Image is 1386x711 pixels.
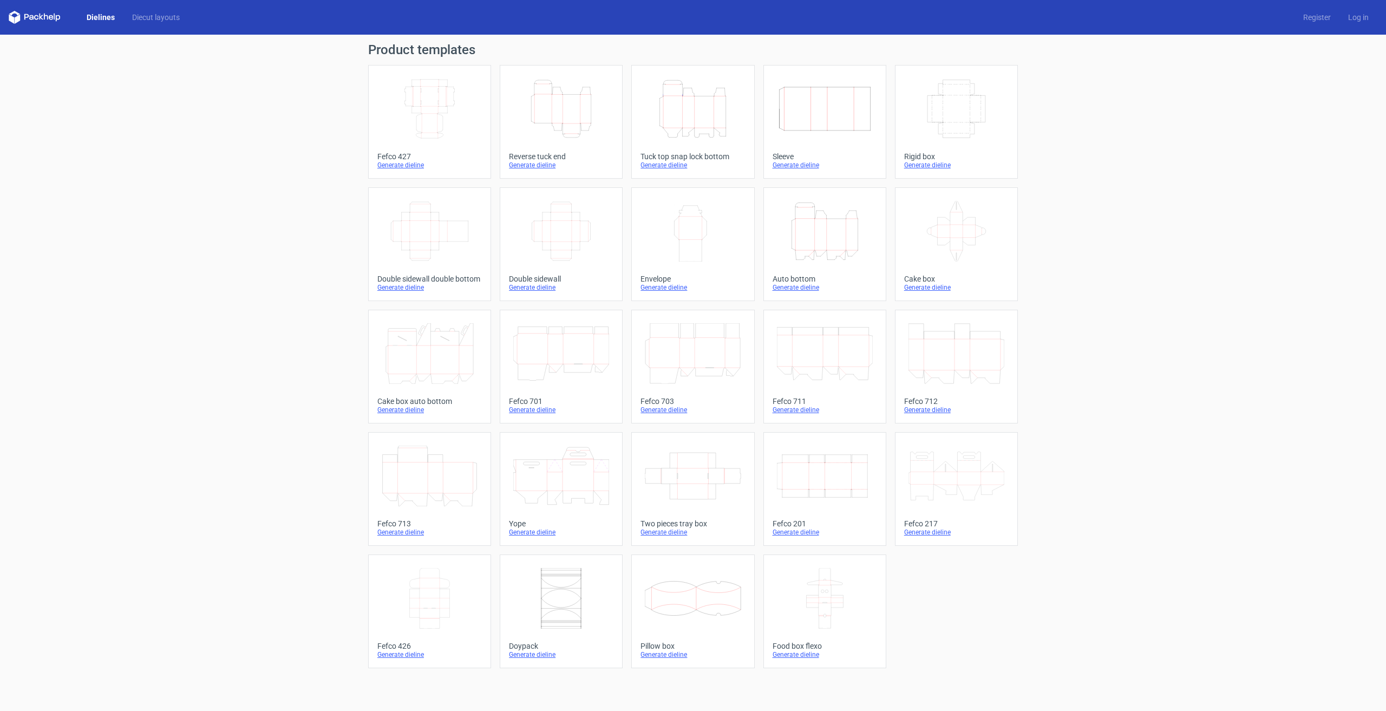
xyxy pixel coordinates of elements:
[763,65,886,179] a: SleeveGenerate dieline
[763,555,886,668] a: Food box flexoGenerate dieline
[773,406,877,414] div: Generate dieline
[500,65,623,179] a: Reverse tuck endGenerate dieline
[631,310,754,423] a: Fefco 703Generate dieline
[631,65,754,179] a: Tuck top snap lock bottomGenerate dieline
[895,310,1018,423] a: Fefco 712Generate dieline
[509,642,613,650] div: Doypack
[377,397,482,406] div: Cake box auto bottom
[509,650,613,659] div: Generate dieline
[368,65,491,179] a: Fefco 427Generate dieline
[500,187,623,301] a: Double sidewallGenerate dieline
[904,528,1009,537] div: Generate dieline
[904,275,1009,283] div: Cake box
[377,650,482,659] div: Generate dieline
[904,152,1009,161] div: Rigid box
[773,642,877,650] div: Food box flexo
[500,310,623,423] a: Fefco 701Generate dieline
[1295,12,1339,23] a: Register
[895,65,1018,179] a: Rigid boxGenerate dieline
[123,12,188,23] a: Diecut layouts
[509,406,613,414] div: Generate dieline
[640,161,745,169] div: Generate dieline
[895,432,1018,546] a: Fefco 217Generate dieline
[500,555,623,668] a: DoypackGenerate dieline
[904,519,1009,528] div: Fefco 217
[640,650,745,659] div: Generate dieline
[509,152,613,161] div: Reverse tuck end
[509,519,613,528] div: Yope
[640,283,745,292] div: Generate dieline
[368,187,491,301] a: Double sidewall double bottomGenerate dieline
[368,432,491,546] a: Fefco 713Generate dieline
[904,397,1009,406] div: Fefco 712
[763,432,886,546] a: Fefco 201Generate dieline
[377,161,482,169] div: Generate dieline
[377,519,482,528] div: Fefco 713
[773,161,877,169] div: Generate dieline
[377,152,482,161] div: Fefco 427
[773,650,877,659] div: Generate dieline
[377,406,482,414] div: Generate dieline
[773,283,877,292] div: Generate dieline
[509,397,613,406] div: Fefco 701
[895,187,1018,301] a: Cake boxGenerate dieline
[1339,12,1377,23] a: Log in
[773,519,877,528] div: Fefco 201
[377,528,482,537] div: Generate dieline
[78,12,123,23] a: Dielines
[509,161,613,169] div: Generate dieline
[640,519,745,528] div: Two pieces tray box
[904,161,1009,169] div: Generate dieline
[640,275,745,283] div: Envelope
[368,43,1018,56] h1: Product templates
[773,152,877,161] div: Sleeve
[773,528,877,537] div: Generate dieline
[377,275,482,283] div: Double sidewall double bottom
[904,406,1009,414] div: Generate dieline
[640,406,745,414] div: Generate dieline
[904,283,1009,292] div: Generate dieline
[640,528,745,537] div: Generate dieline
[631,432,754,546] a: Two pieces tray boxGenerate dieline
[773,275,877,283] div: Auto bottom
[509,275,613,283] div: Double sidewall
[509,528,613,537] div: Generate dieline
[763,187,886,301] a: Auto bottomGenerate dieline
[631,555,754,668] a: Pillow boxGenerate dieline
[377,283,482,292] div: Generate dieline
[773,397,877,406] div: Fefco 711
[377,642,482,650] div: Fefco 426
[640,397,745,406] div: Fefco 703
[509,283,613,292] div: Generate dieline
[640,152,745,161] div: Tuck top snap lock bottom
[763,310,886,423] a: Fefco 711Generate dieline
[368,555,491,668] a: Fefco 426Generate dieline
[640,642,745,650] div: Pillow box
[500,432,623,546] a: YopeGenerate dieline
[368,310,491,423] a: Cake box auto bottomGenerate dieline
[631,187,754,301] a: EnvelopeGenerate dieline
